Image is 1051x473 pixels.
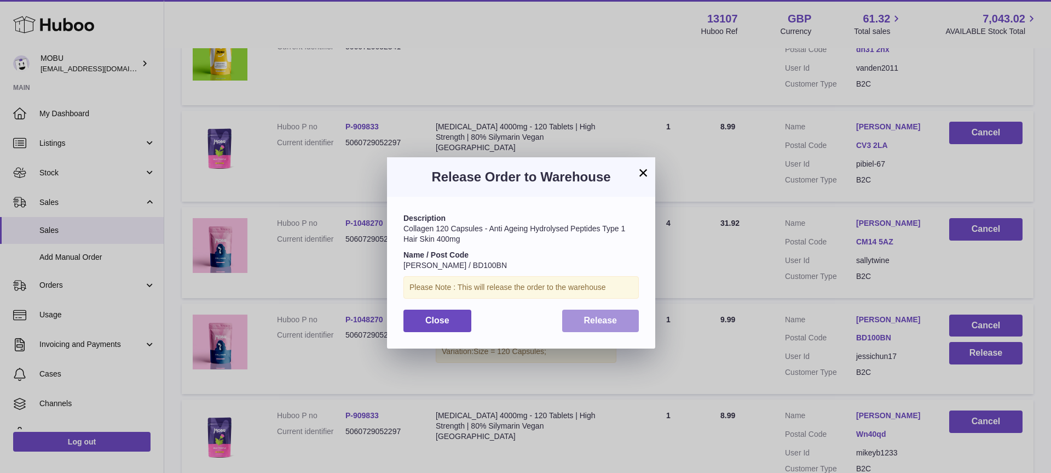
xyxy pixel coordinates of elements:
span: Collagen 120 Capsules - Anti Ageing Hydrolysed Peptides Type 1 Hair Skin 400mg [403,224,625,243]
strong: Name / Post Code [403,250,469,259]
span: Close [425,316,449,325]
div: Please Note : This will release the order to the warehouse [403,276,639,299]
span: [PERSON_NAME] / BD100BN [403,261,507,270]
button: Release [562,310,639,332]
button: × [637,166,650,179]
strong: Description [403,214,446,223]
h3: Release Order to Warehouse [403,168,639,186]
button: Close [403,310,471,332]
span: Release [584,316,617,325]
